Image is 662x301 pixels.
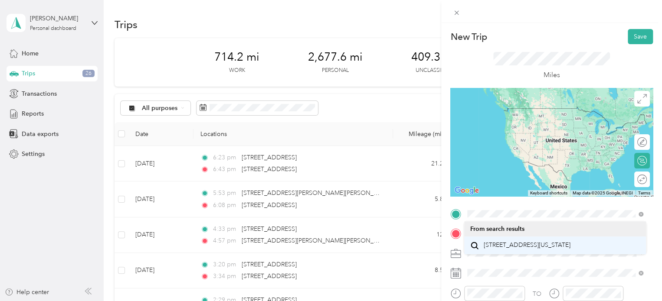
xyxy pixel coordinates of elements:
[452,185,481,196] a: Open this area in Google Maps (opens a new window)
[544,70,560,81] p: Miles
[484,241,570,249] span: [STREET_ADDRESS][US_STATE]
[470,225,524,233] span: From search results
[613,252,662,301] iframe: Everlance-gr Chat Button Frame
[628,29,653,44] button: Save
[450,31,487,43] p: New Trip
[573,191,633,195] span: Map data ©2025 Google, INEGI
[530,190,567,196] button: Keyboard shortcuts
[452,185,481,196] img: Google
[533,289,541,298] div: TO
